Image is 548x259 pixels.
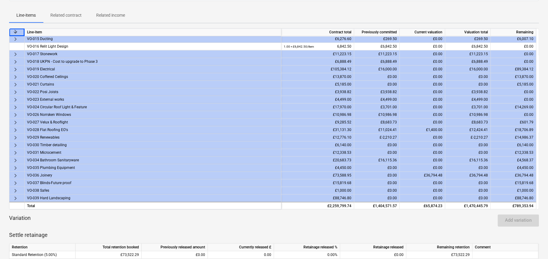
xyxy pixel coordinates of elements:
[491,111,536,119] div: £0.00
[12,73,19,81] span: keyboard_arrow_right
[281,149,354,156] div: £12,338.53
[27,111,279,118] div: VO-026 Norrsken Windows
[16,12,36,18] p: Line-items
[400,81,445,88] div: £0.00
[491,164,536,172] div: £4,450.00
[400,96,445,103] div: £0.00
[445,202,491,209] div: £1,470,445.79
[142,244,208,251] div: Previously released amount
[400,164,445,172] div: £0.00
[400,134,445,141] div: £0.00
[281,134,354,141] div: £12,776.10
[76,251,142,259] div: £73,522.29
[12,104,19,111] span: keyboard_arrow_right
[400,156,445,164] div: £0.00
[400,88,445,96] div: £0.00
[9,244,76,251] div: Retention
[354,66,400,73] div: £16,000.00
[281,58,354,66] div: £6,888.49
[400,103,445,111] div: £0.00
[491,179,536,187] div: £15,819.68
[12,89,19,96] span: keyboard_arrow_right
[445,43,491,50] div: £6,842.50
[518,230,548,259] iframe: Chat Widget
[491,141,536,149] div: £6,140.00
[27,103,279,111] div: VO-024 Circular Roof Light & Feature
[445,103,491,111] div: £3,701.00
[354,202,400,209] div: £1,404,571.57
[491,187,536,194] div: £1,000.00
[491,134,536,141] div: £14,986.37
[400,202,445,209] div: £65,874.23
[445,134,491,141] div: £-2,210.27
[274,251,340,259] div: 0.00%
[340,251,406,259] div: £0.00
[491,194,536,202] div: £88,746.80
[12,142,19,149] span: keyboard_arrow_right
[445,141,491,149] div: £0.00
[281,172,354,179] div: £73,588.95
[491,202,536,209] div: £789,353.94
[354,96,400,103] div: £4,499.00
[445,194,491,202] div: £0.00
[27,119,279,126] div: VO-027 Velux & Rooflight
[491,35,536,43] div: £6,007.10
[400,29,445,36] div: Current valuation
[281,50,354,58] div: £11,223.15
[12,157,19,164] span: keyboard_arrow_right
[12,96,19,103] span: keyboard_arrow_right
[27,50,279,58] div: VO-017 Stonework
[281,141,354,149] div: £6,140.00
[27,73,279,80] div: VO-020 Coffered Ceilings
[12,180,19,187] span: keyboard_arrow_right
[400,43,445,50] div: £0.00
[354,187,400,194] div: £0.00
[27,172,279,179] div: VO-036 Joinery
[445,29,491,36] div: Valuation total
[445,187,491,194] div: £0.00
[400,58,445,66] div: £0.00
[9,231,539,239] p: Settle retainage
[354,50,400,58] div: £11,223.15
[400,149,445,156] div: £0.00
[354,88,400,96] div: £3,938.82
[445,81,491,88] div: £0.00
[340,244,406,251] div: Retainage released
[12,164,19,172] span: keyboard_arrow_right
[445,35,491,43] div: £269.50
[400,111,445,119] div: £0.00
[281,179,354,187] div: £15,819.68
[400,141,445,149] div: £0.00
[281,35,354,43] div: £6,276.60
[491,156,536,164] div: £4,568.37
[400,66,445,73] div: £0.00
[354,156,400,164] div: £16,115.36
[400,194,445,202] div: £0.00
[281,164,354,172] div: £4,450.00
[281,126,354,134] div: £31,131.30
[445,149,491,156] div: £0.00
[354,103,400,111] div: £3,701.00
[12,172,19,179] span: keyboard_arrow_right
[491,96,536,103] div: £0.00
[27,126,279,133] div: VO-028 Flat Roofing EO's
[12,187,19,194] span: keyboard_arrow_right
[445,179,491,187] div: £0.00
[27,179,279,187] div: VO-037 Blinds-Future proof
[25,29,281,36] div: Line-item
[354,172,400,179] div: £0.00
[491,149,536,156] div: £12,338.53
[27,187,279,194] div: VO-038 Safes
[27,149,279,156] div: VO-031 Microcement
[27,164,279,171] div: VO-035 Plumbing Equipment
[27,66,279,73] div: VO-019 Electrical
[27,88,279,96] div: VO-022 Posi Joists
[142,251,208,259] div: £0.00
[12,111,19,119] span: keyboard_arrow_right
[445,73,491,81] div: £0.00
[96,12,125,18] p: Related income
[354,194,400,202] div: £0.00
[491,73,536,81] div: £13,870.00
[445,164,491,172] div: £0.00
